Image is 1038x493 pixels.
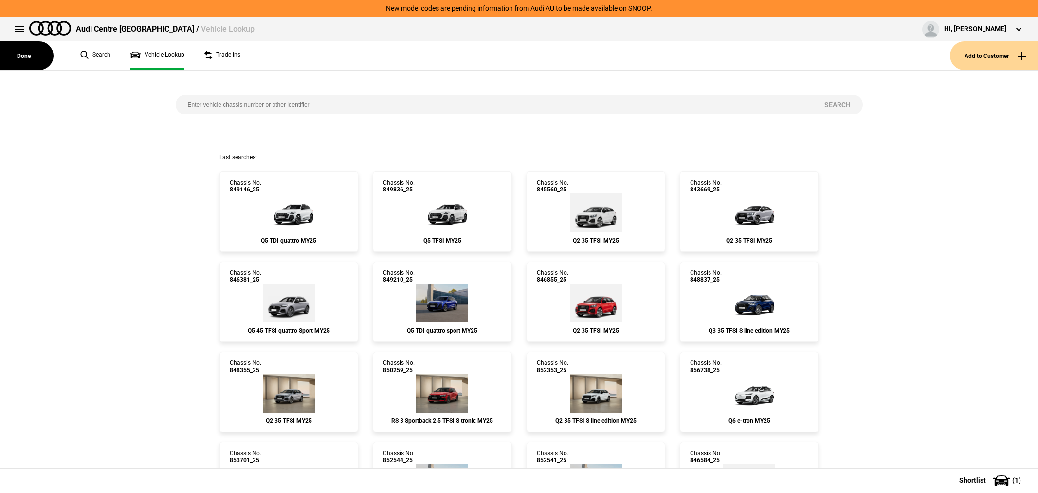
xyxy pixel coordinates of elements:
button: Search [812,95,863,114]
img: Audi_GUBAUY_25_FW_2Y2Y_PAH_WA7_6FJ_F80_H65_(Nadin:_6FJ_C56_F80_H65_PAH_S9S_WA7)_ext.png [259,193,318,232]
div: Q2 35 TFSI MY25 [537,327,655,334]
span: 853701_25 [230,457,261,464]
span: Shortlist [959,477,986,484]
div: Q3 35 TFSI S line edition MY25 [690,327,808,334]
div: Chassis No. [230,450,261,464]
div: Chassis No. [690,450,722,464]
div: Hi, [PERSON_NAME] [944,24,1006,34]
span: Vehicle Lookup [201,24,255,34]
img: Audi_F3BCCX_25LE_FZ_2D2D_3S2_6FJ_V72_WN8_(Nadin:_3S2_6FJ_C62_V72_WN8)_ext.png [720,284,779,322]
button: Shortlist(1) [945,468,1038,493]
div: Q2 35 TFSI MY25 [230,417,348,424]
img: Audi_GAGBKG_25_YM_L5L5_WA7_4E7_PXC_2JG_PAI_C7M_(Nadin:_2JG_4E7_C50_C7M_PAI_PXC_WA7)_ext.png [263,374,315,413]
a: Vehicle Lookup [130,41,184,70]
div: Chassis No. [690,179,722,193]
div: Q5 45 TFSI quattro Sport MY25 [230,327,348,334]
span: 856738_25 [690,367,722,374]
button: Add to Customer [950,41,1038,70]
div: Chassis No. [230,269,261,284]
img: Audi_GAGBKG_25_YM_Z9Z9_WA7_PXC_2JG_PAI_C7M_(Nadin:_2JG_C49_C7M_PAI_PXC_WA7)_ext.png [570,193,622,232]
span: 852544_25 [383,457,415,464]
div: Chassis No. [690,269,722,284]
img: Audi_GUBAZG_25_FW_Z9Z9_PAH_6FJ_(Nadin:_6FJ_C56_PAH)_ext.png [413,193,472,232]
div: Q5 TFSI MY25 [383,237,501,244]
a: Search [80,41,110,70]
img: Audi_GUBAUY_25S_GX_6I6I_PAH_WA7_5MB_6FJ_WXC_PWL_F80_H65_(Nadin:_5MB_6FJ_C56_F80_H65_PAH_PWL_S9S_W... [416,284,468,322]
span: 845560_25 [537,186,568,193]
div: Q5 TDI quattro MY25 [230,237,348,244]
span: Last searches: [219,154,257,161]
img: Audi_GAGBKG_25_YM_B1B1_3FB_4A3_QQ2_WA7_4E7_PXC_2JG_7TM_PAI_C7M_(Nadin:_2JG_3FB_4A3_4E7_7TM_C50_C7... [570,284,622,322]
span: ( 1 ) [1012,477,1021,484]
div: Q2 35 TFSI MY25 [537,237,655,244]
span: 843669_25 [690,186,722,193]
span: 850259_25 [383,367,415,374]
div: Chassis No. [537,179,568,193]
div: Q2 35 TFSI MY25 [690,237,808,244]
div: Chassis No. [383,450,415,464]
div: Chassis No. [383,360,415,374]
div: Chassis No. [383,269,415,284]
span: 848355_25 [230,367,261,374]
img: Audi_GFBA1A_25_FW_2Y2Y__(Nadin:_C06)_ext.png [720,374,779,413]
img: Audi_GAGBKG_25_YM_L5L5_WA7_4E7_PXC_2JG_PAI_C7M_(Nadin:_2JG_4E7_C48_C7M_PAI_PXC_WA7)_ext.png [720,193,779,232]
span: 846381_25 [230,276,261,283]
div: Q2 35 TFSI S line edition MY25 [537,417,655,424]
img: Audi_8YFRWY_25_TG_B1B1_WA9_5MB_PEJ_5J5_64U_(Nadin:_5J5_5MB_64U_C48_PEJ_S7K_WA9)_ext.png [416,374,468,413]
input: Enter vehicle chassis number or other identifier. [176,95,812,114]
span: 848837_25 [690,276,722,283]
img: Audi_FYGB3Y_25S_YM_L5L5_3FU_4ZD_WA9_PCF_3S2_PV3_9VD_6NQ_5MF_V71_(Nadin:_3FU_3S2_4ZD_5MF_6FJ_6NQ_9... [263,284,315,322]
span: 852541_25 [537,457,568,464]
div: Chassis No. [690,360,722,374]
span: 849836_25 [383,186,415,193]
div: RS 3 Sportback 2.5 TFSI S tronic MY25 [383,417,501,424]
div: Chassis No. [230,360,261,374]
div: Chassis No. [537,450,568,464]
span: 846855_25 [537,276,568,283]
div: Chassis No. [383,179,415,193]
div: Chassis No. [537,360,568,374]
div: Chassis No. [230,179,261,193]
div: Q6 e-tron MY25 [690,417,808,424]
span: 849210_25 [383,276,415,283]
div: Audi Centre [GEOGRAPHIC_DATA] / [76,24,255,35]
span: 849146_25 [230,186,261,193]
span: 846584_25 [690,457,722,464]
a: Trade ins [204,41,240,70]
img: audi.png [29,21,71,36]
div: Chassis No. [537,269,568,284]
span: 852353_25 [537,367,568,374]
img: Audi_GAGCKG_25_YM_2Y2Y_WA9_U80_4E7_PAI_4ZP_(Nadin:_4E7_4ZP_C51_PAI_U80_WA9)_ext.png [570,374,622,413]
div: Q5 TDI quattro sport MY25 [383,327,501,334]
